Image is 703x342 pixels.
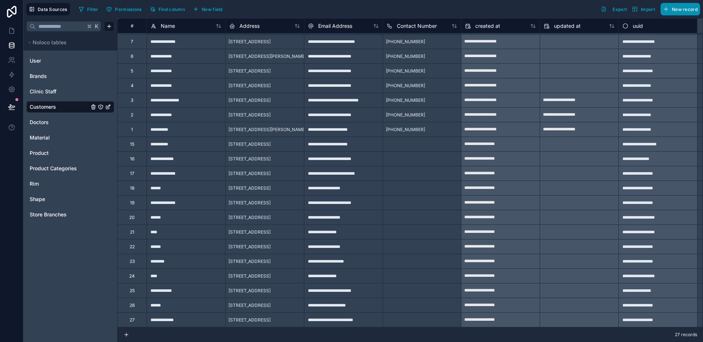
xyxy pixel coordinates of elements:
[30,149,49,157] span: Product
[131,53,133,59] div: 6
[318,22,352,30] span: Email Address
[228,112,271,118] span: [STREET_ADDRESS]
[30,119,89,126] a: Doctors
[131,97,133,103] div: 3
[26,86,114,97] div: Clinic Staff
[239,22,260,30] span: Address
[397,22,437,30] span: Contact Number
[228,39,271,45] span: [STREET_ADDRESS]
[26,116,114,128] div: Doctors
[130,185,134,191] div: 18
[228,288,271,294] span: [STREET_ADDRESS]
[30,57,41,64] span: User
[613,7,627,12] span: Export
[386,97,425,103] span: [PHONE_NUMBER]
[661,3,700,15] button: New record
[228,215,271,220] span: [STREET_ADDRESS]
[26,55,114,67] div: User
[30,134,89,141] a: Material
[30,149,89,157] a: Product
[130,259,135,264] div: 23
[26,132,114,144] div: Material
[30,180,89,187] a: Rim
[123,23,141,29] div: #
[130,171,134,176] div: 17
[30,73,47,80] span: Brands
[228,171,271,176] span: [STREET_ADDRESS]
[115,7,141,12] span: Permissions
[228,317,271,323] span: [STREET_ADDRESS]
[30,119,49,126] span: Doctors
[30,103,89,111] a: Customers
[130,156,134,162] div: 16
[228,185,271,191] span: [STREET_ADDRESS]
[26,193,114,205] div: Shape
[131,39,133,45] div: 7
[228,302,271,308] span: [STREET_ADDRESS]
[386,127,425,133] span: [PHONE_NUMBER]
[202,7,223,12] span: New field
[130,200,134,206] div: 19
[658,3,700,15] a: New record
[129,273,135,279] div: 24
[33,39,67,46] span: Noloco tables
[131,127,133,133] div: 1
[104,4,144,15] button: Permissions
[475,22,500,30] span: created at
[30,211,67,218] span: Store Branches
[228,97,271,103] span: [STREET_ADDRESS]
[228,156,271,162] span: [STREET_ADDRESS]
[130,317,135,323] div: 27
[30,88,56,95] span: Clinic Staff
[26,3,70,15] button: Data Sources
[30,57,89,64] a: User
[190,4,225,15] button: New field
[38,7,67,12] span: Data Sources
[26,70,114,82] div: Brands
[26,178,114,190] div: Rim
[228,53,306,59] span: [STREET_ADDRESS][PERSON_NAME]
[554,22,581,30] span: updated at
[94,24,99,29] span: K
[30,196,89,203] a: Shape
[26,209,114,220] div: Store Branches
[672,7,698,12] span: New record
[26,163,114,174] div: Product Categories
[131,83,134,89] div: 4
[30,211,89,218] a: Store Branches
[598,3,629,15] button: Export
[641,7,655,12] span: Import
[386,83,425,89] span: [PHONE_NUMBER]
[104,4,147,15] a: Permissions
[131,68,133,74] div: 5
[675,332,697,338] span: 27 records
[159,7,185,12] span: Find column
[161,22,175,30] span: Name
[30,165,89,172] a: Product Categories
[26,37,110,48] button: Noloco tables
[633,22,643,30] span: uuid
[26,147,114,159] div: Product
[228,244,271,250] span: [STREET_ADDRESS]
[129,215,135,220] div: 20
[228,83,271,89] span: [STREET_ADDRESS]
[130,288,135,294] div: 25
[30,134,50,141] span: Material
[386,68,425,74] span: [PHONE_NUMBER]
[130,141,134,147] div: 15
[76,4,101,15] button: Filter
[30,88,89,95] a: Clinic Staff
[386,112,425,118] span: [PHONE_NUMBER]
[228,127,331,133] span: [STREET_ADDRESS][PERSON_NAME][US_STATE]
[228,68,271,74] span: [STREET_ADDRESS]
[228,141,271,147] span: [STREET_ADDRESS]
[228,273,271,279] span: [STREET_ADDRESS]
[228,259,271,264] span: [STREET_ADDRESS]
[228,229,271,235] span: [STREET_ADDRESS]
[386,39,425,45] span: [PHONE_NUMBER]
[130,302,135,308] div: 26
[130,244,135,250] div: 22
[30,73,89,80] a: Brands
[386,53,425,59] span: [PHONE_NUMBER]
[87,7,98,12] span: Filter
